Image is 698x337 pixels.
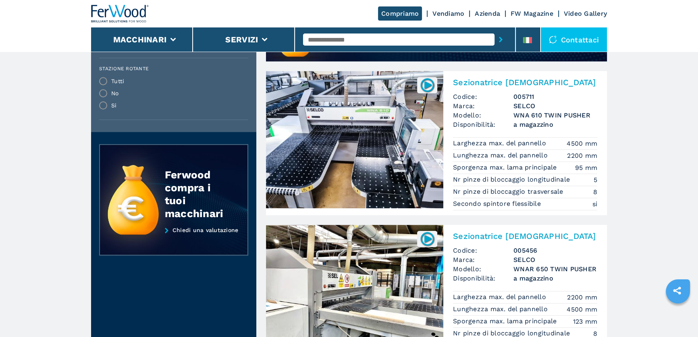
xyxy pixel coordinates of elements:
span: Modello: [453,264,513,274]
a: Compriamo [378,6,422,21]
button: submit-button [494,30,507,49]
h3: SELCO [513,101,597,111]
p: Nr pinze di bloccaggio trasversale [453,187,565,196]
div: Tutti [111,78,124,84]
p: Larghezza max. del pannello [453,139,548,148]
span: a magazzino [513,274,597,283]
h3: WNAR 650 TWIN PUSHER [513,264,597,274]
em: 123 mm [573,317,598,326]
label: Stazione rotante [99,66,243,71]
img: Sezionatrice angolare SELCO WNA 610 TWIN PUSHER [266,71,443,208]
div: Ferwood compra i tuoi macchinari [165,168,232,220]
p: Nr pinze di bloccaggio longitudinale [453,175,572,184]
em: 8 [593,187,597,197]
span: Codice: [453,246,513,255]
a: Azienda [475,10,500,17]
span: Marca: [453,101,513,111]
button: Macchinari [113,35,167,44]
em: 4500 mm [567,139,597,148]
div: Si [111,103,117,108]
em: 2200 mm [567,151,597,160]
span: Modello: [453,111,513,120]
h3: WNA 610 TWIN PUSHER [513,111,597,120]
a: Video Gallery [564,10,607,17]
p: Larghezza max. del pannello [453,293,548,301]
div: No [111,90,119,96]
img: 005711 [420,77,435,93]
p: Lunghezza max. del pannello [453,305,550,314]
span: Disponibilità: [453,120,513,129]
p: Lunghezza max. del pannello [453,151,550,160]
span: Codice: [453,92,513,101]
img: Contattaci [549,36,557,44]
h3: 005456 [513,246,597,255]
a: FW Magazine [511,10,553,17]
img: Ferwood [91,5,149,23]
a: Chiedi una valutazione [99,227,248,256]
em: 5 [594,175,597,184]
span: Marca: [453,255,513,264]
span: a magazzino [513,120,597,129]
img: 005456 [420,231,435,247]
p: Sporgenza max. lama principale [453,163,559,172]
a: Sezionatrice angolare SELCO WNA 610 TWIN PUSHER005711Sezionatrice [DEMOGRAPHIC_DATA]Codice:005711... [266,71,607,215]
p: Sporgenza max. lama principale [453,317,559,326]
em: 4500 mm [567,305,597,314]
h3: SELCO [513,255,597,264]
a: Vendiamo [432,10,464,17]
h2: Sezionatrice [DEMOGRAPHIC_DATA] [453,231,597,241]
em: 95 mm [575,163,597,172]
h2: Sezionatrice [DEMOGRAPHIC_DATA] [453,77,597,87]
span: Disponibilità: [453,274,513,283]
div: Contattaci [541,27,607,52]
em: 2200 mm [567,293,597,302]
iframe: Chat [664,301,692,331]
p: Secondo spintore flessibile [453,199,543,208]
h3: 005711 [513,92,597,101]
a: sharethis [667,280,687,301]
em: si [592,199,598,209]
button: Servizi [225,35,258,44]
